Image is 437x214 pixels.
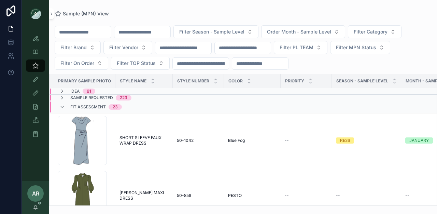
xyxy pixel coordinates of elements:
[60,44,87,51] span: Filter Brand
[177,138,220,143] a: 50-1042
[173,25,258,38] button: Select Button
[348,25,401,38] button: Select Button
[336,78,388,84] span: Season - Sample Level
[267,28,331,35] span: Order Month - Sample Level
[330,41,390,54] button: Select Button
[120,95,127,101] div: 223
[70,104,106,110] span: Fit Assessment
[228,138,245,143] span: Blue Fog
[285,78,304,84] span: PRIORITY
[55,41,101,54] button: Select Button
[70,89,80,94] span: Idea
[117,60,156,67] span: Filter TOP Status
[228,193,277,198] a: PESTO
[60,60,94,67] span: Filter On Order
[228,78,243,84] span: Color
[336,44,376,51] span: Filter MPN Status
[119,135,169,146] a: SHORT SLEEVE FAUX WRAP DRESS
[285,138,328,143] a: --
[274,41,327,54] button: Select Button
[22,27,49,149] div: scrollable content
[177,193,220,198] a: 50-859
[336,193,340,198] span: --
[70,95,113,101] span: Sample Requested
[177,78,209,84] span: Style Number
[280,44,313,51] span: Filter PL TEAM
[119,190,169,201] a: [PERSON_NAME] MAXI DRESS
[228,193,242,198] span: PESTO
[63,10,109,17] span: Sample (MPN) View
[261,25,345,38] button: Select Button
[120,78,146,84] span: Style Name
[409,137,429,144] div: JANUARY
[340,137,350,144] div: RE26
[179,28,244,35] span: Filter Season - Sample Level
[30,8,41,19] img: App logo
[336,137,397,144] a: RE26
[87,89,91,94] div: 61
[336,193,397,198] a: --
[177,138,194,143] span: 50-1042
[103,41,152,54] button: Select Button
[109,44,138,51] span: Filter Vendor
[55,57,108,70] button: Select Button
[177,193,191,198] span: 50-859
[32,189,39,198] span: AR
[228,138,277,143] a: Blue Fog
[58,78,111,84] span: PRIMARY SAMPLE PHOTO
[285,193,289,198] span: --
[285,138,289,143] span: --
[354,28,387,35] span: Filter Category
[111,57,170,70] button: Select Button
[405,193,409,198] span: --
[113,104,118,110] div: 23
[285,193,328,198] a: --
[55,10,109,17] a: Sample (MPN) View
